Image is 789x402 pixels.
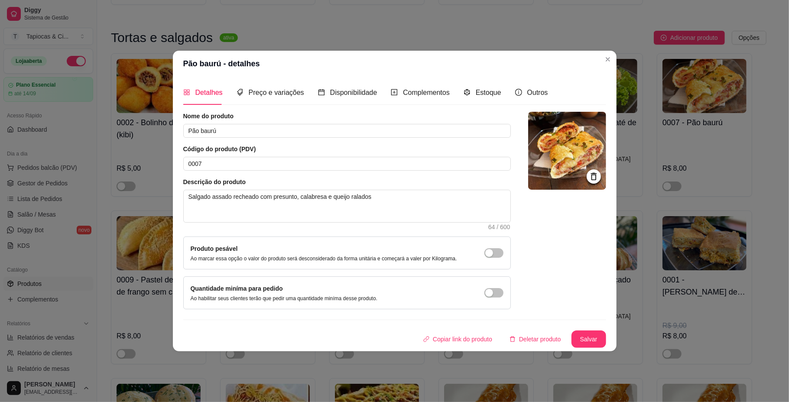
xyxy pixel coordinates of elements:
input: Ex.: Hamburguer de costela [183,124,511,138]
label: Quantidade miníma para pedido [191,285,283,292]
button: Salvar [571,331,606,348]
span: Detalhes [195,89,223,96]
article: Código do produto (PDV) [183,145,511,153]
span: Disponibilidade [330,89,377,96]
p: Ao marcar essa opção o valor do produto será desconsiderado da forma unitária e começará a valer ... [191,255,457,262]
header: Pão baurú - detalhes [173,51,617,77]
label: Produto pesável [191,245,238,252]
span: code-sandbox [464,89,471,96]
button: Close [601,52,615,66]
button: deleteDeletar produto [503,331,568,348]
article: Nome do produto [183,112,511,120]
span: tags [237,89,244,96]
span: plus-square [391,89,398,96]
span: delete [510,336,516,342]
p: Ao habilitar seus clientes terão que pedir uma quantidade miníma desse produto. [191,295,378,302]
span: Outros [527,89,548,96]
span: Preço e variações [249,89,304,96]
img: logo da loja [528,112,606,190]
span: info-circle [515,89,522,96]
span: calendar [318,89,325,96]
span: Complementos [403,89,450,96]
span: appstore [183,89,190,96]
article: Descrição do produto [183,178,511,186]
button: Copiar link do produto [416,331,499,348]
input: Ex.: 123 [183,157,511,171]
textarea: Salgado assado recheado com presunto, calabresa e queijo ralados [184,190,510,222]
span: Estoque [476,89,501,96]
